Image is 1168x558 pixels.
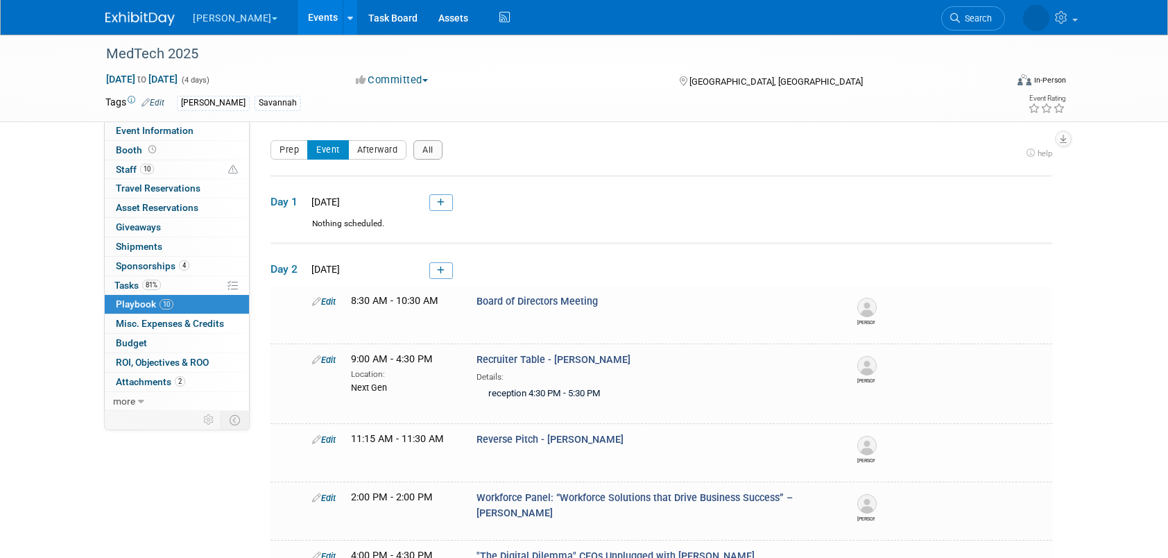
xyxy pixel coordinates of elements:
[105,121,249,140] a: Event Information
[857,298,877,317] img: Jean-Claude Dubacher
[105,392,249,411] a: more
[312,493,336,503] a: Edit
[270,218,1052,242] div: Nothing scheduled.
[857,436,877,455] img: Stephanie Pitts
[228,164,238,176] span: Potential Scheduling Conflict -- at least one attendee is tagged in another overlapping event.
[105,295,249,314] a: Playbook10
[105,141,249,160] a: Booth
[476,367,833,383] div: Details:
[116,337,147,348] span: Budget
[307,196,340,208] span: [DATE]
[857,317,875,326] div: Jean-Claude Dubacher
[160,299,173,310] span: 10
[116,376,185,387] span: Attachments
[180,76,209,85] span: (4 days)
[105,95,164,111] td: Tags
[857,514,875,523] div: Morten Rasmussen
[476,434,624,446] span: Reverse Pitch - [PERSON_NAME]
[105,218,249,237] a: Giveaways
[221,411,250,429] td: Toggle Event Tabs
[177,96,250,110] div: [PERSON_NAME]
[857,375,875,384] div: Scott Blair
[105,334,249,353] a: Budget
[1028,95,1065,102] div: Event Rating
[116,298,173,310] span: Playbook
[476,354,630,366] span: Recruiter Table - [PERSON_NAME]
[113,396,135,407] span: more
[105,257,249,276] a: Sponsorships4
[413,140,443,160] button: All
[116,202,198,213] span: Asset Reservations
[116,183,200,194] span: Travel Reservations
[923,72,1066,93] div: Event Format
[116,144,159,155] span: Booth
[105,237,249,256] a: Shipments
[101,42,984,67] div: MedTech 2025
[255,96,301,110] div: Savannah
[960,13,992,24] span: Search
[116,318,224,329] span: Misc. Expenses & Credits
[1038,149,1052,158] span: help
[312,296,336,307] a: Edit
[351,353,433,365] span: 9:00 AM - 4:30 PM
[116,125,194,136] span: Event Information
[105,353,249,372] a: ROI, Objectives & ROO
[476,296,598,307] span: Board of Directors Meeting
[116,357,209,368] span: ROI, Objectives & ROO
[270,140,308,160] button: Prep
[312,434,336,445] a: Edit
[179,260,189,271] span: 4
[105,160,249,179] a: Staff10
[140,164,154,174] span: 10
[1033,75,1066,85] div: In-Person
[270,262,305,277] span: Day 2
[105,198,249,217] a: Asset Reservations
[105,276,249,295] a: Tasks81%
[105,12,175,26] img: ExhibitDay
[105,373,249,391] a: Attachments2
[175,376,185,387] span: 2
[141,98,164,108] a: Edit
[312,355,336,365] a: Edit
[307,264,340,275] span: [DATE]
[116,221,161,232] span: Giveaways
[142,280,161,290] span: 81%
[351,73,433,87] button: Committed
[351,380,456,394] div: Next Gen
[116,241,162,252] span: Shipments
[1017,74,1031,85] img: Format-Inperson.png
[307,140,349,160] button: Event
[348,140,407,160] button: Afterward
[146,144,159,155] span: Booth not reserved yet
[116,164,154,175] span: Staff
[941,6,1005,31] a: Search
[114,280,161,291] span: Tasks
[476,383,833,406] div: reception 4:30 PM - 5:30 PM
[351,433,444,445] span: 11:15 AM - 11:30 AM
[135,74,148,85] span: to
[197,411,221,429] td: Personalize Event Tab Strip
[105,314,249,333] a: Misc. Expenses & Credits
[105,73,178,85] span: [DATE] [DATE]
[105,179,249,198] a: Travel Reservations
[270,194,305,210] span: Day 1
[351,295,438,307] span: 8:30 AM - 10:30 AM
[689,76,863,87] span: [GEOGRAPHIC_DATA], [GEOGRAPHIC_DATA]
[351,491,433,503] span: 2:00 PM - 2:00 PM
[857,494,877,514] img: Morten Rasmussen
[1023,5,1049,31] img: Savannah Jones
[351,366,456,380] div: Location:
[116,260,189,271] span: Sponsorships
[857,455,875,464] div: Stephanie Pitts
[476,492,793,518] span: Workforce Panel: “Workforce Solutions that Drive Business Success” – [PERSON_NAME]
[857,356,877,375] img: Scott Blair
